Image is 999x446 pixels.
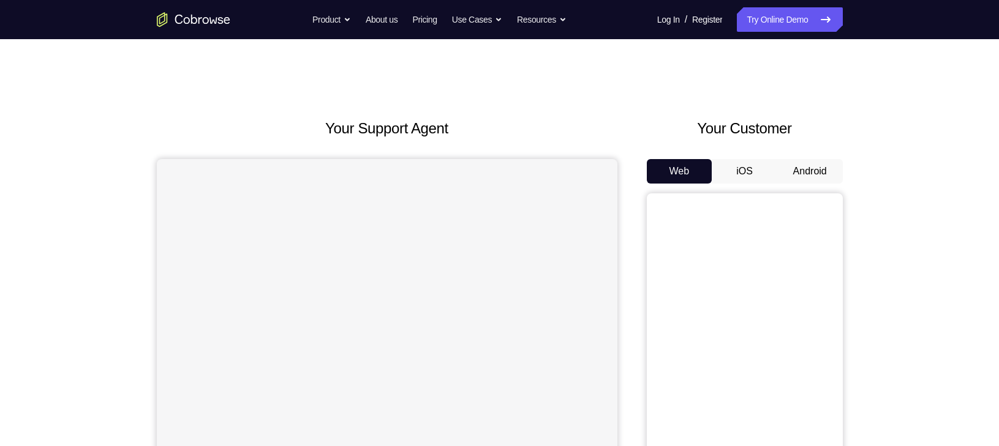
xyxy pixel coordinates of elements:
button: Resources [517,7,567,32]
a: Try Online Demo [737,7,842,32]
a: Log In [657,7,680,32]
a: About us [366,7,398,32]
span: / [685,12,687,27]
h2: Your Customer [647,117,843,139]
button: Android [777,159,843,184]
h2: Your Support Agent [157,117,617,139]
button: Web [647,159,712,184]
button: iOS [712,159,777,184]
button: Use Cases [452,7,502,32]
button: Product [312,7,351,32]
a: Go to the home page [157,12,230,27]
a: Pricing [412,7,437,32]
a: Register [692,7,722,32]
